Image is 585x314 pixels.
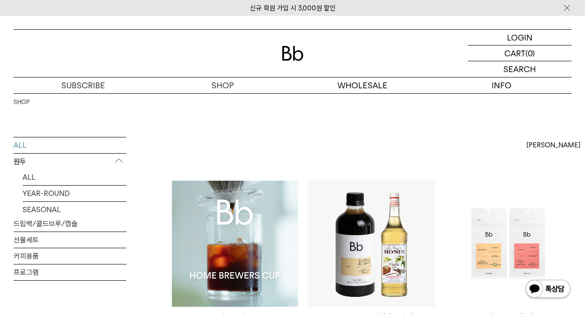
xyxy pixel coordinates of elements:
a: ALL [23,169,126,185]
a: 커피용품 [14,248,126,264]
a: ALL [14,137,126,153]
p: CART [504,46,525,61]
a: 프로그램 [14,264,126,280]
a: 드립백/콜드브루/캡슐 [14,216,126,232]
a: CART (0) [468,46,571,61]
span: [PERSON_NAME] [526,140,580,150]
a: SUBSCRIBE [14,77,153,93]
img: 토스트 콜드브루 x 바닐라 시럽 세트 [308,181,434,307]
a: LOGIN [468,30,571,46]
a: 선물세트 [14,232,126,248]
p: 원두 [14,154,126,170]
img: 카카오톡 채널 1:1 채팅 버튼 [525,279,571,300]
p: INFO [432,77,571,93]
p: SEARCH [503,61,536,77]
a: SHOP [14,98,29,107]
img: 추석맞이 원두 2종 세트 [445,181,571,307]
p: LOGIN [507,30,533,45]
img: Bb 홈 브루어스 컵 [172,181,298,307]
a: 신규 회원 가입 시 3,000원 할인 [250,4,336,12]
p: (0) [525,46,535,61]
a: SHOP [153,77,292,93]
a: YEAR-ROUND [23,186,126,201]
p: WHOLESALE [293,77,432,93]
a: SEASONAL [23,202,126,218]
img: 로고 [282,46,304,61]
